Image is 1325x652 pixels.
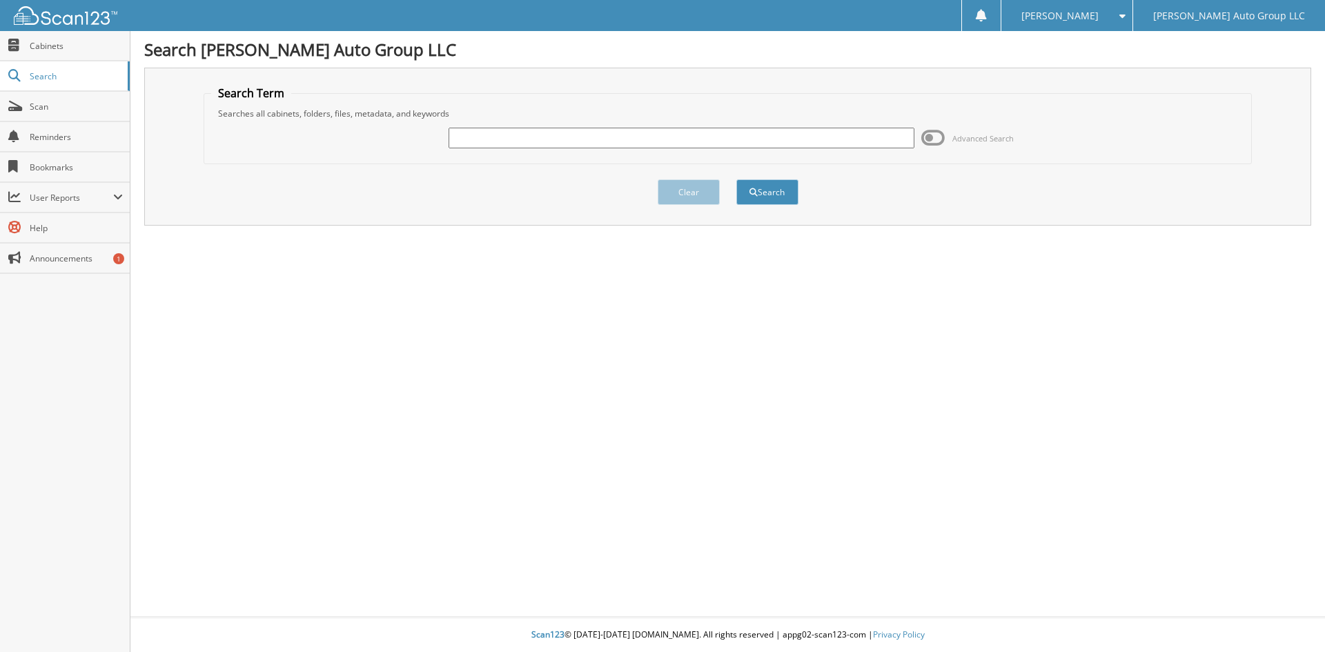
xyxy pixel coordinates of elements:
[30,131,123,143] span: Reminders
[144,38,1311,61] h1: Search [PERSON_NAME] Auto Group LLC
[211,86,291,101] legend: Search Term
[736,179,798,205] button: Search
[30,192,113,204] span: User Reports
[1021,12,1099,20] span: [PERSON_NAME]
[30,253,123,264] span: Announcements
[1153,12,1305,20] span: [PERSON_NAME] Auto Group LLC
[30,40,123,52] span: Cabinets
[952,133,1014,144] span: Advanced Search
[130,618,1325,652] div: © [DATE]-[DATE] [DOMAIN_NAME]. All rights reserved | appg02-scan123-com |
[30,161,123,173] span: Bookmarks
[211,108,1245,119] div: Searches all cabinets, folders, files, metadata, and keywords
[113,253,124,264] div: 1
[14,6,117,25] img: scan123-logo-white.svg
[30,70,121,82] span: Search
[30,222,123,234] span: Help
[531,629,565,640] span: Scan123
[873,629,925,640] a: Privacy Policy
[658,179,720,205] button: Clear
[30,101,123,112] span: Scan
